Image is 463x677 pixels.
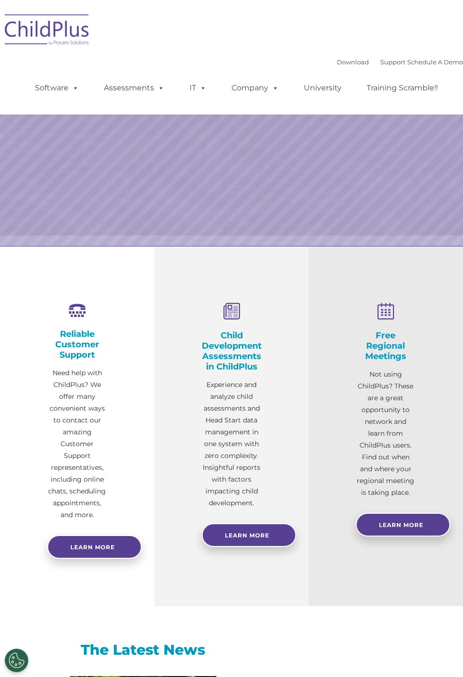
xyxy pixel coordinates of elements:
[94,79,174,97] a: Assessments
[380,58,405,66] a: Support
[315,138,391,158] a: Learn More
[357,79,447,97] a: Training Scramble!!
[202,379,262,509] p: Experience and analyze child assessments and Head Start data management in one system with zero c...
[337,58,463,66] font: |
[180,79,216,97] a: IT
[5,649,28,672] button: Cookies Settings
[202,523,296,547] a: Learn More
[70,544,115,551] span: Learn more
[47,367,107,521] p: Need help with ChildPlus? We offer many convenient ways to contact our amazing Customer Support r...
[222,79,288,97] a: Company
[70,641,216,659] h3: The Latest News
[356,330,416,361] h4: Free Regional Meetings
[26,79,88,97] a: Software
[225,532,269,539] span: Learn More
[202,330,262,372] h4: Child Development Assessments in ChildPlus
[407,58,463,66] a: Schedule A Demo
[47,535,142,559] a: Learn more
[337,58,369,66] a: Download
[379,521,423,528] span: Learn More
[47,329,107,360] h4: Reliable Customer Support
[294,79,351,97] a: University
[356,369,416,499] p: Not using ChildPlus? These are a great opportunity to network and learn from ChildPlus users. Fin...
[356,513,450,536] a: Learn More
